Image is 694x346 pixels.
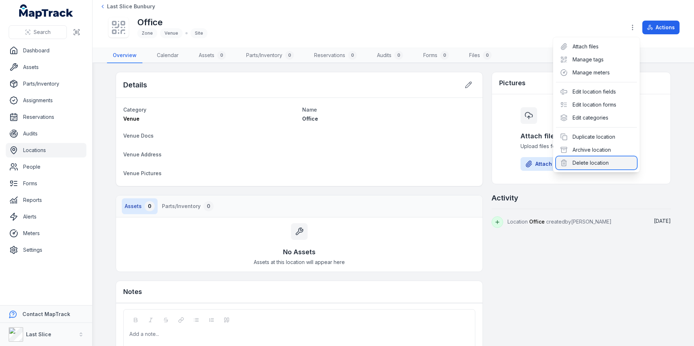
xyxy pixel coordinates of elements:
div: Delete location [556,156,637,169]
div: Duplicate location [556,130,637,143]
div: Attach files [556,40,637,53]
div: Edit location forms [556,98,637,111]
div: Archive location [556,143,637,156]
div: Manage tags [556,53,637,66]
div: Manage meters [556,66,637,79]
div: Edit location fields [556,85,637,98]
div: Edit categories [556,111,637,124]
